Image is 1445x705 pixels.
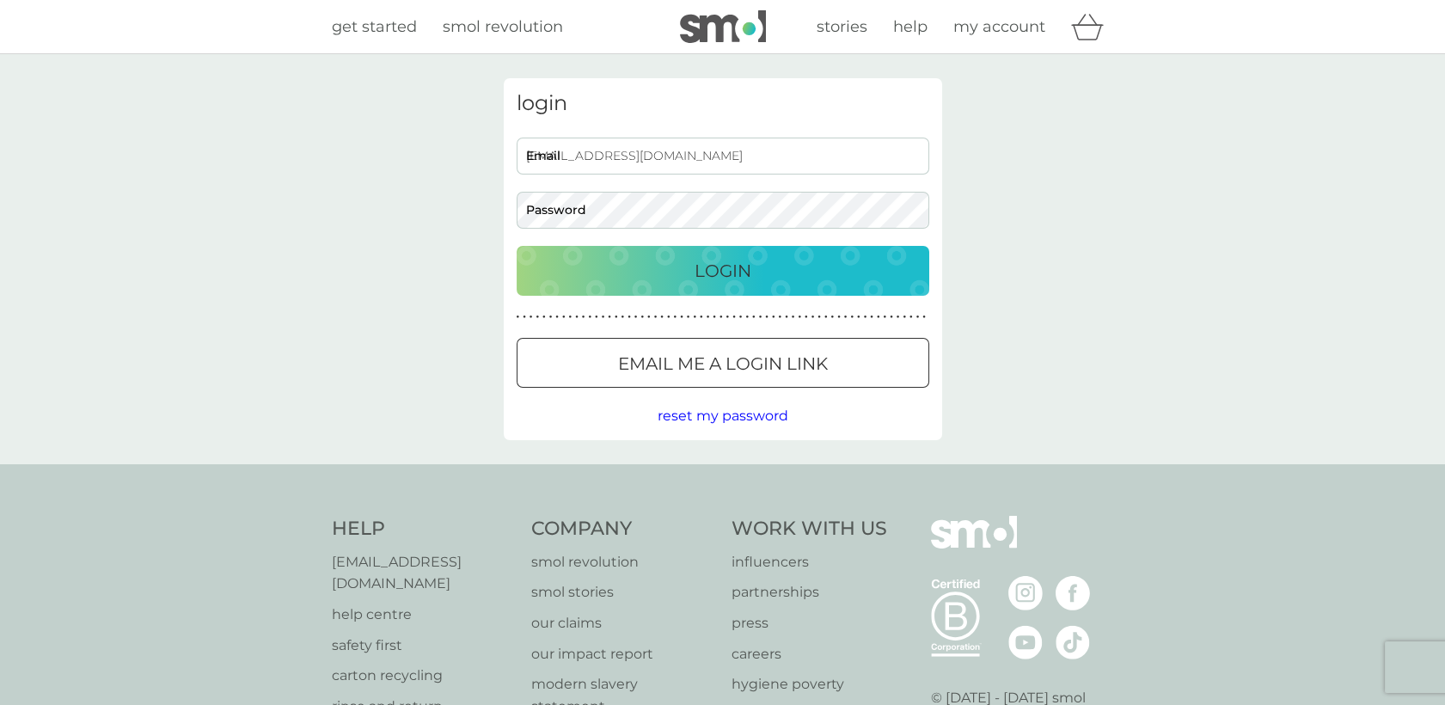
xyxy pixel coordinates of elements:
p: ● [745,313,749,322]
p: ● [530,313,533,322]
p: ● [897,313,900,322]
img: smol [931,516,1017,574]
p: ● [562,313,566,322]
p: ● [772,313,775,322]
p: ● [713,313,716,322]
p: ● [765,313,768,322]
button: reset my password [658,405,788,427]
p: ● [752,313,756,322]
p: ● [857,313,860,322]
p: ● [654,313,658,322]
button: Login [517,246,929,296]
p: ● [792,313,795,322]
p: ● [864,313,867,322]
p: ● [916,313,920,322]
p: ● [844,313,848,322]
p: press [732,612,887,634]
p: ● [700,313,703,322]
p: ● [798,313,801,322]
img: visit the smol Youtube page [1008,625,1043,659]
a: help [893,15,928,40]
span: my account [953,17,1045,36]
p: ● [719,313,723,322]
a: safety first [332,634,515,657]
p: ● [542,313,546,322]
h3: login [517,91,929,116]
p: ● [693,313,696,322]
p: ● [634,313,638,322]
p: ● [805,313,808,322]
a: get started [332,15,417,40]
a: careers [732,643,887,665]
img: visit the smol Tiktok page [1056,625,1090,659]
a: smol stories [531,581,714,604]
p: ● [687,313,690,322]
p: ● [575,313,579,322]
span: smol revolution [443,17,563,36]
p: ● [877,313,880,322]
p: ● [890,313,893,322]
p: ● [602,313,605,322]
p: ● [555,313,559,322]
a: partnerships [732,581,887,604]
p: ● [517,313,520,322]
h4: Help [332,516,515,543]
p: ● [785,313,788,322]
p: ● [582,313,585,322]
p: ● [536,313,539,322]
div: basket [1071,9,1114,44]
img: visit the smol Facebook page [1056,576,1090,610]
a: [EMAIL_ADDRESS][DOMAIN_NAME] [332,551,515,595]
a: smol revolution [531,551,714,573]
span: help [893,17,928,36]
span: get started [332,17,417,36]
p: ● [621,313,625,322]
button: Email me a login link [517,338,929,388]
a: stories [817,15,867,40]
img: visit the smol Instagram page [1008,576,1043,610]
p: ● [884,313,887,322]
p: ● [523,313,526,322]
p: ● [779,313,782,322]
p: ● [628,313,631,322]
p: ● [837,313,841,322]
p: ● [732,313,736,322]
p: ● [811,313,815,322]
img: smol [680,10,766,43]
h4: Company [531,516,714,543]
p: ● [667,313,670,322]
p: ● [595,313,598,322]
span: stories [817,17,867,36]
p: ● [640,313,644,322]
a: my account [953,15,1045,40]
p: carton recycling [332,665,515,687]
a: help centre [332,604,515,626]
p: ● [608,313,611,322]
a: hygiene poverty [732,673,887,696]
p: ● [549,313,553,322]
p: ● [660,313,664,322]
p: ● [674,313,677,322]
span: reset my password [658,408,788,424]
p: Email me a login link [618,350,828,377]
p: ● [831,313,835,322]
a: smol revolution [443,15,563,40]
p: ● [850,313,854,322]
p: ● [726,313,730,322]
p: ● [817,313,821,322]
a: influencers [732,551,887,573]
a: our impact report [531,643,714,665]
p: ● [588,313,591,322]
p: ● [903,313,906,322]
p: ● [909,313,913,322]
p: Login [695,257,751,285]
p: ● [647,313,651,322]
